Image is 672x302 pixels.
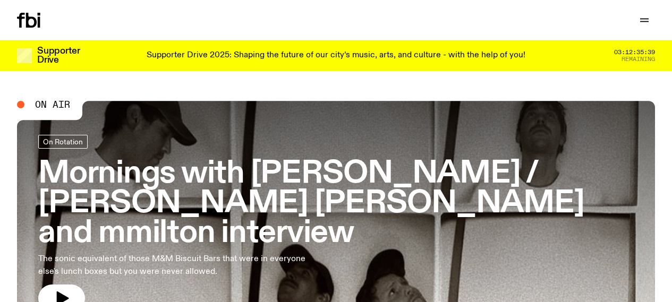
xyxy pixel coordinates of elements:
[35,100,70,109] span: On Air
[38,159,634,248] h3: Mornings with [PERSON_NAME] / [PERSON_NAME] [PERSON_NAME] and mmilton interview
[614,49,655,55] span: 03:12:35:39
[37,47,80,65] h3: Supporter Drive
[147,51,525,61] p: Supporter Drive 2025: Shaping the future of our city’s music, arts, and culture - with the help o...
[622,56,655,62] span: Remaining
[43,138,83,146] span: On Rotation
[38,253,310,278] p: The sonic equivalent of those M&M Biscuit Bars that were in everyone else's lunch boxes but you w...
[38,135,88,149] a: On Rotation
